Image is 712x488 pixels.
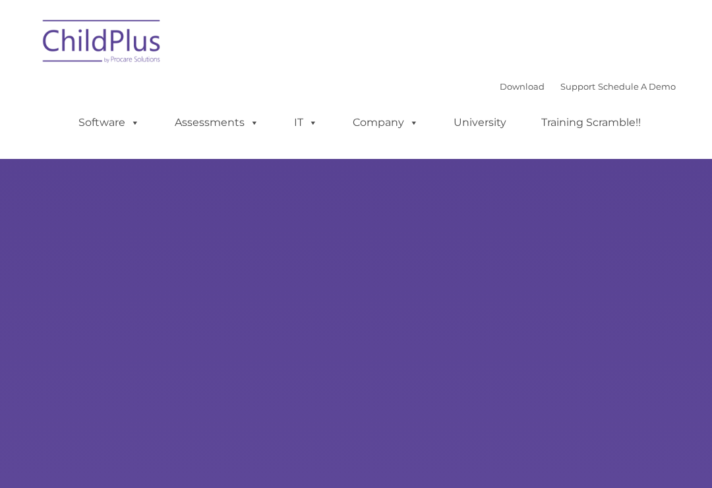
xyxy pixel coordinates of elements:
a: Software [65,109,153,136]
a: Schedule A Demo [598,81,676,92]
a: Training Scramble!! [528,109,654,136]
a: Download [500,81,545,92]
a: Support [560,81,595,92]
a: Company [340,109,432,136]
a: IT [281,109,331,136]
a: University [440,109,519,136]
a: Assessments [162,109,272,136]
font: | [500,81,676,92]
img: ChildPlus by Procare Solutions [36,11,168,76]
